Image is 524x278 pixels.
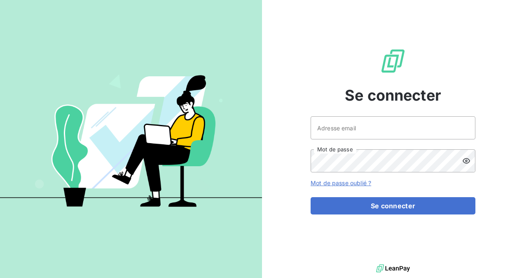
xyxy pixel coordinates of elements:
[311,116,475,139] input: placeholder
[311,197,475,214] button: Se connecter
[380,48,406,74] img: Logo LeanPay
[345,84,441,106] span: Se connecter
[376,262,410,275] img: logo
[311,179,371,186] a: Mot de passe oublié ?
